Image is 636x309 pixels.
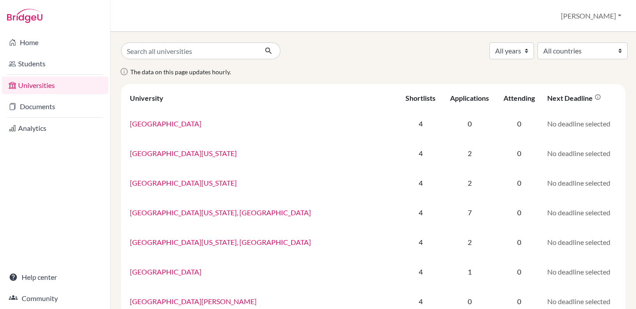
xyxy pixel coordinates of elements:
span: No deadline selected [547,208,610,217]
td: 4 [398,138,443,168]
a: Analytics [2,119,108,137]
a: [GEOGRAPHIC_DATA][PERSON_NAME] [130,297,257,305]
span: No deadline selected [547,267,610,276]
td: 0 [496,257,542,286]
td: 0 [443,109,496,138]
button: [PERSON_NAME] [557,8,625,24]
a: [GEOGRAPHIC_DATA][US_STATE], [GEOGRAPHIC_DATA] [130,238,311,246]
a: [GEOGRAPHIC_DATA][US_STATE] [130,179,237,187]
div: Attending [503,94,535,102]
input: Search all universities [121,42,257,59]
a: Help center [2,268,108,286]
td: 0 [496,198,542,227]
span: No deadline selected [547,179,610,187]
span: The data on this page updates hourly. [130,68,231,76]
span: No deadline selected [547,297,610,305]
div: Next deadline [547,94,601,102]
td: 4 [398,257,443,286]
a: [GEOGRAPHIC_DATA] [130,267,201,276]
td: 4 [398,109,443,138]
td: 2 [443,168,496,198]
td: 4 [398,168,443,198]
td: 2 [443,227,496,257]
a: Documents [2,98,108,115]
a: Students [2,55,108,72]
span: No deadline selected [547,119,610,128]
span: No deadline selected [547,149,610,157]
span: No deadline selected [547,238,610,246]
a: Community [2,290,108,307]
img: Bridge-U [7,9,42,23]
div: Applications [450,94,489,102]
td: 0 [496,227,542,257]
a: [GEOGRAPHIC_DATA][US_STATE], [GEOGRAPHIC_DATA] [130,208,311,217]
td: 0 [496,168,542,198]
td: 4 [398,227,443,257]
div: Shortlists [405,94,435,102]
th: University [125,88,398,109]
a: Home [2,34,108,51]
a: Universities [2,76,108,94]
td: 0 [496,109,542,138]
td: 2 [443,138,496,168]
a: [GEOGRAPHIC_DATA] [130,119,201,128]
td: 0 [496,138,542,168]
td: 1 [443,257,496,286]
td: 7 [443,198,496,227]
a: [GEOGRAPHIC_DATA][US_STATE] [130,149,237,157]
td: 4 [398,198,443,227]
